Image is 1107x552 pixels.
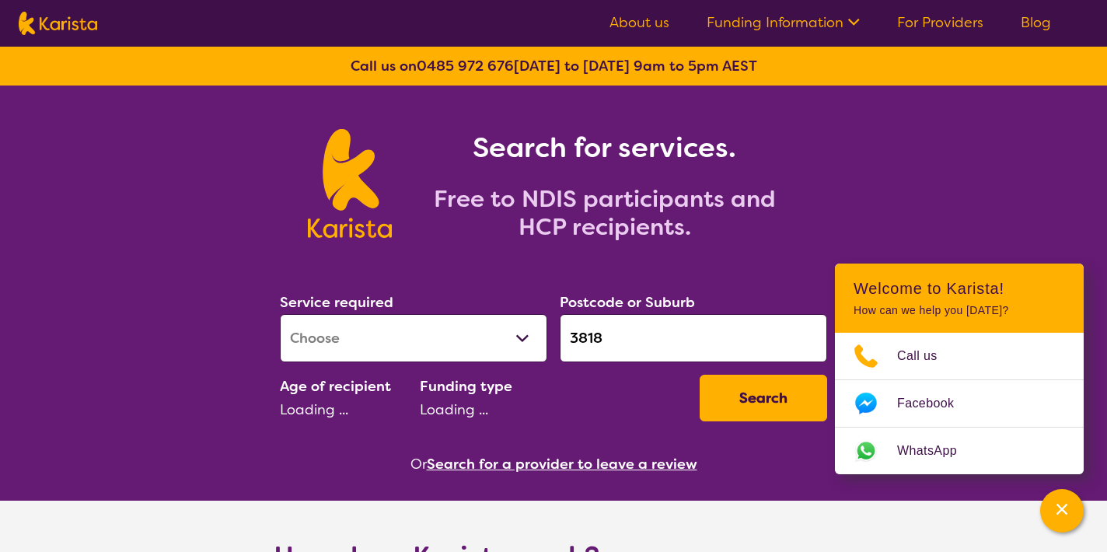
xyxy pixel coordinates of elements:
h1: Search for services. [410,129,799,166]
div: Loading ... [280,398,407,421]
img: Karista logo [308,129,391,238]
span: WhatsApp [897,439,976,463]
a: Blog [1021,13,1051,32]
label: Postcode or Suburb [560,293,695,312]
a: About us [609,13,669,32]
a: For Providers [897,13,983,32]
h2: Welcome to Karista! [854,279,1065,298]
ul: Choose channel [835,333,1084,474]
div: Loading ... [420,398,687,421]
span: Call us [897,344,956,368]
label: Age of recipient [280,377,391,396]
label: Service required [280,293,393,312]
button: Search [700,375,827,421]
iframe: Chat Window [1038,487,1086,535]
h2: Free to NDIS participants and HCP recipients. [410,185,799,241]
a: Web link opens in a new tab. [835,428,1084,474]
b: Call us on [DATE] to [DATE] 9am to 5pm AEST [351,57,757,75]
input: Type [560,314,827,362]
label: Funding type [420,377,512,396]
a: 0485 972 676 [417,57,514,75]
span: Facebook [897,392,973,415]
button: Search for a provider to leave a review [427,452,697,476]
img: Karista logo [19,12,97,35]
div: Channel Menu [835,264,1084,474]
a: Funding Information [707,13,860,32]
p: How can we help you [DATE]? [854,304,1065,317]
span: Or [410,452,427,476]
